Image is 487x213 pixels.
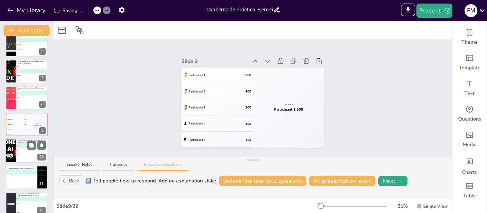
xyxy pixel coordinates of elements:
[452,127,487,152] div: Add images, graphics, shapes or video
[183,137,188,143] div: 5
[56,25,68,36] div: Layout
[465,4,477,18] button: F M
[16,53,47,54] span: var int;
[25,129,26,130] span: 200
[16,92,17,94] span: A
[245,121,251,126] span: 200
[16,71,17,72] span: B
[6,181,37,182] span: ,
[6,114,7,116] span: gold
[137,162,189,171] button: Interactive Questions
[16,207,17,208] span: C
[18,140,46,144] p: ¿Cuál es el símbolo de comentario de una línea en C++?
[39,75,46,81] div: 7
[6,186,37,187] span: :
[16,207,47,208] span: int
[416,4,452,18] button: Present
[16,80,47,81] span: echo()
[181,58,247,65] div: Slide 9
[8,115,13,116] span: Participant 1
[16,44,47,45] span: variable int;
[8,167,35,170] p: ¿Cómo se termina una instrucción en C++?
[183,72,189,78] span: gold
[6,60,48,83] div: 7
[37,154,46,161] div: 10
[59,175,82,186] button: Back
[16,145,48,146] span: //
[5,139,48,163] div: 10
[6,113,48,136] div: 9
[6,33,48,57] div: 6
[452,152,487,178] div: Add charts and graphs
[16,97,17,98] span: B
[206,5,273,15] input: Insert title
[461,39,478,46] span: Theme
[16,155,48,156] span: #
[452,178,487,203] div: Add a table
[16,106,47,107] span: require
[8,124,13,125] span: Participant 3
[25,133,26,135] span: 100
[8,133,13,135] span: Participant 5
[16,145,17,147] span: A
[16,53,17,54] span: D
[16,159,48,160] span: --
[33,123,41,124] div: Top scorer
[245,105,251,110] span: 300
[16,75,47,76] span: display()
[401,4,415,18] span: Export to PowerPoint
[16,39,17,41] span: A
[16,102,17,103] span: C
[54,7,84,14] div: Saving......
[452,24,487,50] div: Change the overall theme
[40,124,41,126] span: 500
[189,138,205,142] span: Participant 5
[465,4,477,17] div: F M
[463,141,477,148] span: Media
[6,176,37,177] span: .
[394,202,411,210] div: 21 %
[102,162,134,171] button: Transcript
[16,203,47,204] span: string
[18,34,46,38] p: ¿Cómo se declara una variable entera en C++?
[16,159,17,160] span: D
[18,60,46,64] p: ¿Qué instrucción se utiliza para mostrar texto en la consola?
[37,180,46,187] div: 11
[25,114,26,116] span: 500
[85,177,216,185] div: 3️⃣ Tell people how to respond. Add an explanation slide:
[16,212,47,213] span: bool
[452,50,487,75] div: Add ready made slides
[16,70,47,71] span: cout
[16,198,17,199] span: A
[16,49,17,50] span: C
[274,107,303,112] div: Participant 1
[297,107,303,112] span: 500
[39,48,46,55] div: 6
[8,119,13,121] span: Participant 2
[18,87,46,91] p: ¿Qué se utiliza para incluir bibliotecas en C++?
[16,97,47,98] span: import
[16,198,47,199] span: char
[6,172,37,173] span: ;
[16,155,17,156] span: C
[16,66,47,67] span: print()
[245,73,251,78] span: 500
[8,129,13,130] span: Participant 4
[16,75,17,76] span: C
[37,141,46,150] button: Delete Slide
[462,169,477,176] span: Charts
[16,80,17,81] span: D
[16,102,47,103] span: using
[6,133,7,135] div: 5
[6,166,48,189] div: 11
[39,101,46,108] div: 8
[245,138,251,142] span: 100
[463,192,476,199] span: Table
[5,5,48,16] button: My Library
[452,75,487,101] div: Add text boxes
[33,124,41,126] div: Participant 1
[245,89,251,94] span: 400
[25,124,26,125] span: 300
[56,202,318,210] div: Slide 9 / 22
